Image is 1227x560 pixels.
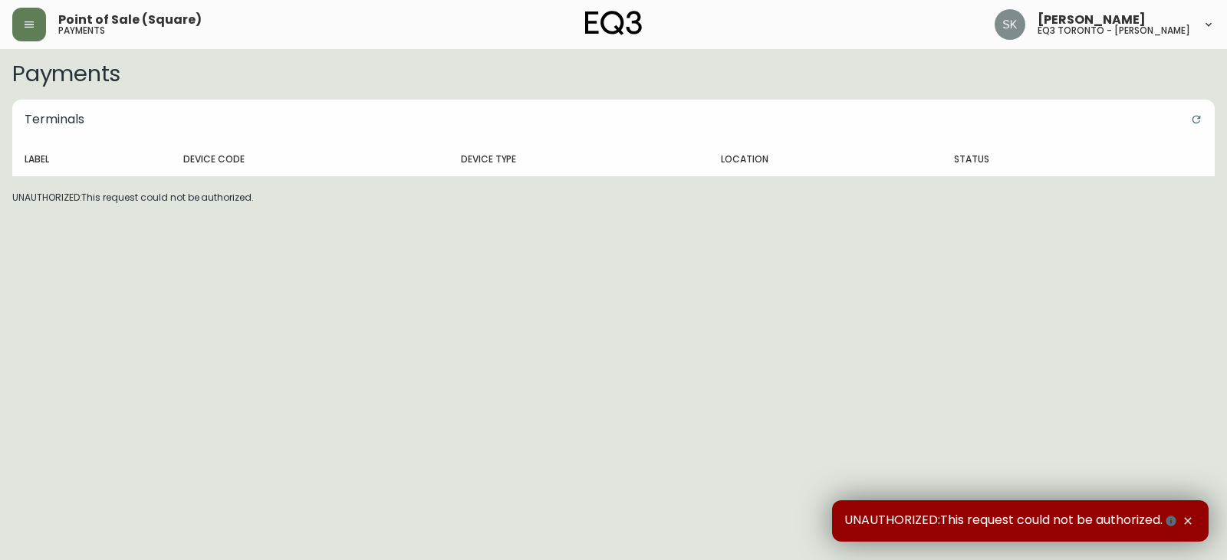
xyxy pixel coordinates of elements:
h2: Payments [12,61,1215,86]
img: 2f4b246f1aa1d14c63ff9b0999072a8a [995,9,1025,40]
div: UNAUTHORIZED:This request could not be authorized. [3,90,1224,214]
th: Label [12,142,171,176]
img: logo [585,11,642,35]
h5: eq3 toronto - [PERSON_NAME] [1038,26,1190,35]
th: Device Type [449,142,709,176]
th: Status [942,142,1135,176]
span: Point of Sale (Square) [58,14,202,26]
table: devices table [12,142,1215,177]
th: Device Code [171,142,449,176]
span: UNAUTHORIZED:This request could not be authorized. [844,513,1179,529]
th: Location [709,142,942,176]
h5: Terminals [12,100,97,139]
span: [PERSON_NAME] [1038,14,1146,26]
h5: payments [58,26,105,35]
